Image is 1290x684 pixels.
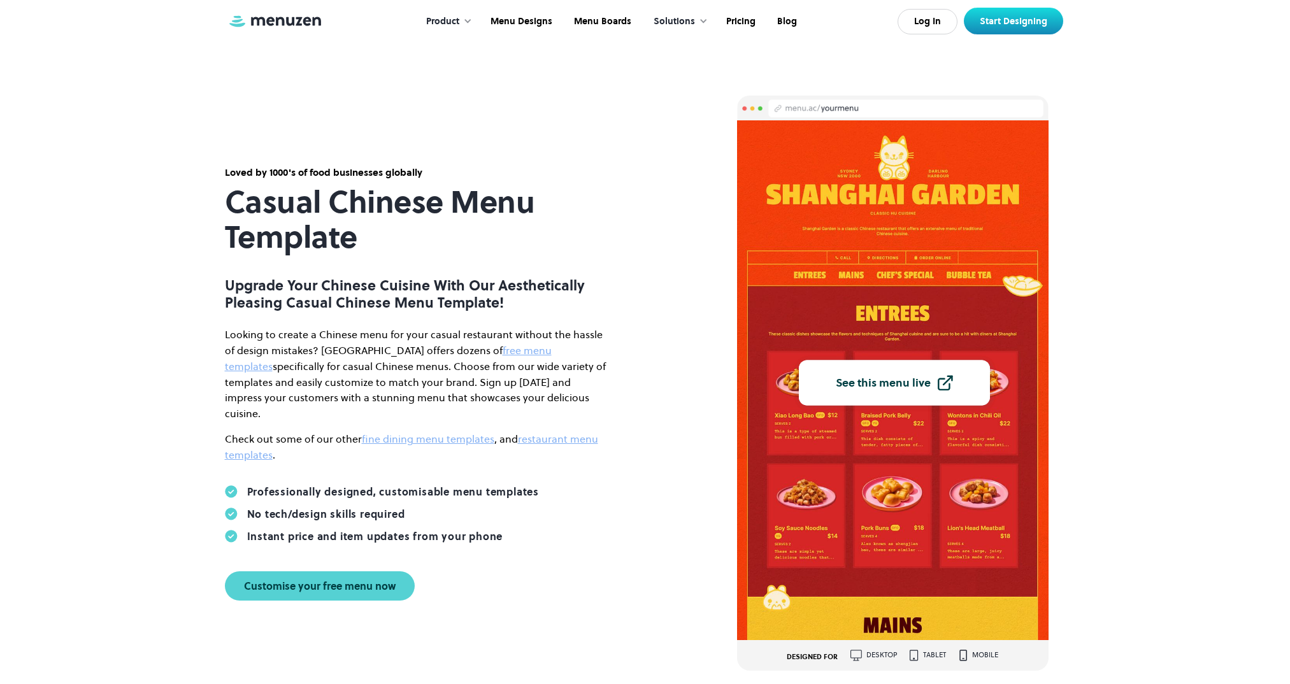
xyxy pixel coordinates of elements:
div: Product [426,15,459,29]
div: mobile [972,652,998,659]
div: Customise your free menu now [244,581,396,591]
a: Menu Boards [562,2,641,41]
a: free menu templates [225,343,552,373]
a: Pricing [714,2,765,41]
div: Product [413,2,478,41]
p: Check out some of our other , and . [225,431,607,463]
p: Upgrade Your Chinese Cuisine With Our Aesthetically Pleasing Casual Chinese Menu Template! [225,277,607,311]
div: tablet [923,652,946,659]
div: Professionally designed, customisable menu templates [247,485,540,498]
div: See this menu live [836,378,931,389]
a: restaurant menu templates [225,432,598,462]
div: Loved by 1000's of food businesses globally [225,166,607,180]
div: No tech/design skills required [247,508,405,520]
a: Start Designing [964,8,1063,34]
a: See this menu live [799,360,990,406]
a: Menu Designs [478,2,562,41]
div: Instant price and item updates from your phone [247,530,503,543]
a: Log In [898,9,957,34]
div: DESIGNED FOR [787,653,838,661]
div: desktop [866,652,897,659]
div: Solutions [654,15,695,29]
h1: Casual Chinese Menu Template [225,185,607,255]
a: Customise your free menu now [225,571,415,601]
a: Blog [765,2,806,41]
a: fine dining menu templates [362,432,494,446]
div: Solutions [641,2,714,41]
p: Looking to create a Chinese menu for your casual restaurant without the hassle of design mistakes... [225,327,607,422]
